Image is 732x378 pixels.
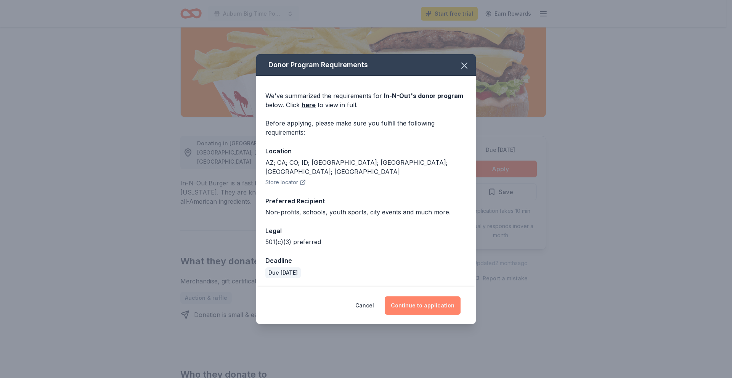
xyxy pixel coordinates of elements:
button: Store locator [265,178,306,187]
div: 501(c)(3) preferred [265,237,467,246]
a: here [302,100,316,109]
div: Legal [265,226,467,236]
div: Non-profits, schools, youth sports, city events and much more. [265,207,467,217]
div: Donor Program Requirements [256,54,476,76]
button: Cancel [355,296,374,315]
div: Before applying, please make sure you fulfill the following requirements: [265,119,467,137]
button: Continue to application [385,296,461,315]
div: Location [265,146,467,156]
div: Preferred Recipient [265,196,467,206]
div: AZ; CA; CO; ID; [GEOGRAPHIC_DATA]; [GEOGRAPHIC_DATA]; [GEOGRAPHIC_DATA]; [GEOGRAPHIC_DATA] [265,158,467,176]
div: Deadline [265,256,467,265]
div: We've summarized the requirements for below. Click to view in full. [265,91,467,109]
span: In-N-Out 's donor program [384,92,463,100]
div: Due [DATE] [265,267,301,278]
